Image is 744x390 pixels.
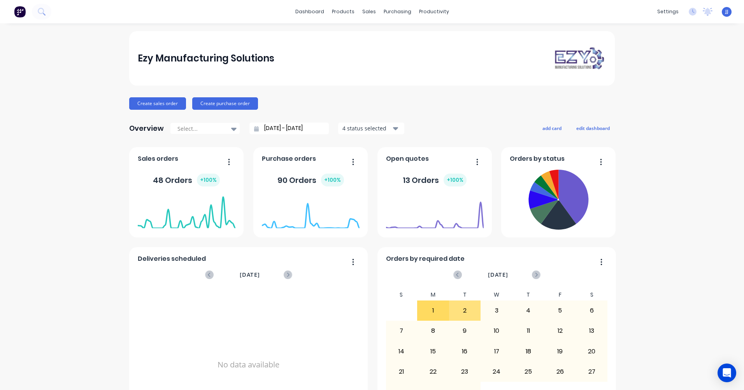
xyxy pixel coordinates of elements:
div: S [576,289,608,300]
span: [DATE] [488,271,508,279]
div: M [417,289,449,300]
div: 9 [449,321,481,341]
div: F [544,289,576,300]
div: 25 [513,362,544,381]
a: dashboard [291,6,328,18]
div: 1 [418,301,449,320]
div: 15 [418,342,449,361]
div: 11 [513,321,544,341]
div: 13 [576,321,607,341]
div: 8 [418,321,449,341]
div: 12 [544,321,576,341]
div: + 100 % [197,174,220,186]
div: 20 [576,342,607,361]
div: sales [358,6,380,18]
span: [DATE] [240,271,260,279]
div: 18 [513,342,544,361]
button: 4 status selected [338,123,404,134]
div: 26 [544,362,576,381]
div: T [449,289,481,300]
button: add card [537,123,567,133]
div: 2 [449,301,481,320]
span: Open quotes [386,154,429,163]
div: 90 Orders [277,174,344,186]
button: Create purchase order [192,97,258,110]
div: T [512,289,544,300]
div: 13 Orders [403,174,467,186]
div: W [481,289,512,300]
img: Factory [14,6,26,18]
div: Overview [129,121,164,136]
div: + 100 % [444,174,467,186]
div: 48 Orders [153,174,220,186]
div: 6 [576,301,607,320]
div: S [386,289,418,300]
div: 5 [544,301,576,320]
div: 24 [481,362,512,381]
span: Purchase orders [262,154,316,163]
span: JJ [725,8,728,15]
div: 14 [386,342,417,361]
div: 16 [449,342,481,361]
div: 4 [513,301,544,320]
div: 23 [449,362,481,381]
div: 17 [481,342,512,361]
div: 4 status selected [342,124,391,132]
button: Create sales order [129,97,186,110]
div: Ezy Manufacturing Solutions [138,51,274,66]
div: productivity [415,6,453,18]
div: 21 [386,362,417,381]
span: Orders by status [510,154,565,163]
div: 22 [418,362,449,381]
span: Deliveries scheduled [138,254,206,264]
div: settings [653,6,683,18]
div: purchasing [380,6,415,18]
span: Orders by required date [386,254,465,264]
div: 10 [481,321,512,341]
span: Sales orders [138,154,178,163]
div: 7 [386,321,417,341]
div: Open Intercom Messenger [718,364,736,382]
div: + 100 % [321,174,344,186]
button: edit dashboard [571,123,615,133]
div: products [328,6,358,18]
div: 19 [544,342,576,361]
div: 3 [481,301,512,320]
div: 27 [576,362,607,381]
img: Ezy Manufacturing Solutions [552,46,606,71]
